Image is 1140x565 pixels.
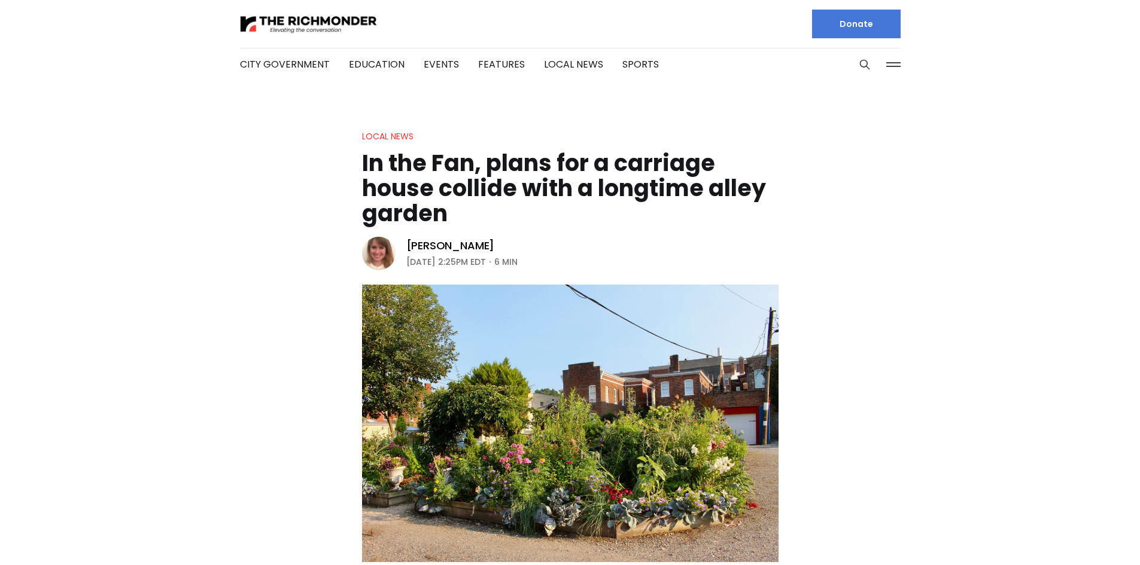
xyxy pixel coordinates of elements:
span: 6 min [494,255,518,269]
a: City Government [240,57,330,71]
a: Donate [812,10,901,38]
a: Local News [544,57,603,71]
button: Search this site [856,56,874,74]
time: [DATE] 2:25PM EDT [406,255,486,269]
h1: In the Fan, plans for a carriage house collide with a longtime alley garden [362,151,779,226]
a: [PERSON_NAME] [406,239,495,253]
img: Sarah Vogelsong [362,237,396,270]
img: In the Fan, plans for a carriage house collide with a longtime alley garden [362,285,779,562]
a: Education [349,57,405,71]
a: Local News [362,130,414,142]
a: Events [424,57,459,71]
a: Sports [622,57,659,71]
img: The Richmonder [240,14,378,35]
a: Features [478,57,525,71]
